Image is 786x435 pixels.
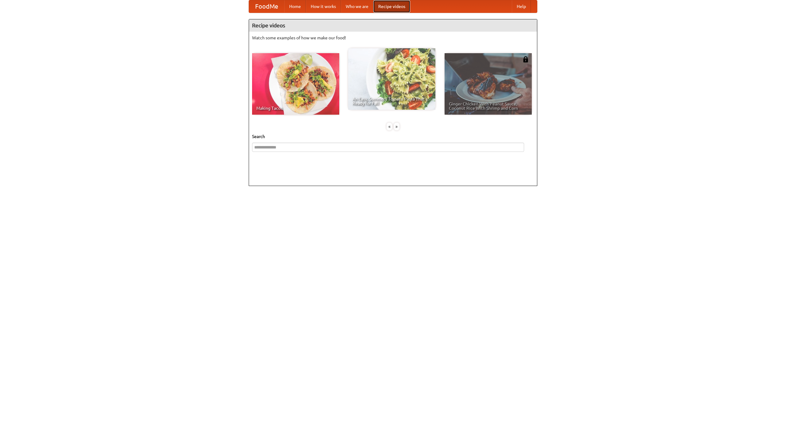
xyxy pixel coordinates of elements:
h4: Recipe videos [249,19,537,32]
span: An Easy, Summery Tomato Pasta That's Ready for Fall [352,97,431,105]
a: How it works [306,0,341,13]
a: FoodMe [249,0,284,13]
a: Home [284,0,306,13]
img: 483408.png [523,56,529,62]
h5: Search [252,133,534,140]
a: Who we are [341,0,373,13]
a: An Easy, Summery Tomato Pasta That's Ready for Fall [348,48,435,110]
a: Help [512,0,531,13]
p: Watch some examples of how we make our food! [252,35,534,41]
a: Recipe videos [373,0,410,13]
span: Making Tacos [256,106,335,110]
div: » [394,123,399,130]
div: « [387,123,392,130]
a: Making Tacos [252,53,339,115]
